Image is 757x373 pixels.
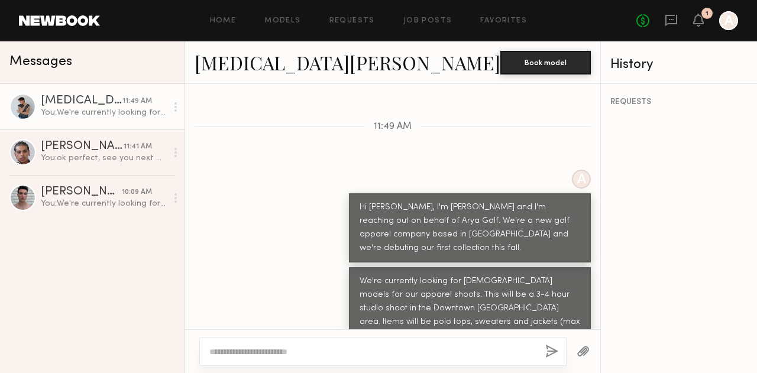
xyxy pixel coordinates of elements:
[41,141,124,153] div: [PERSON_NAME]
[41,186,122,198] div: [PERSON_NAME]
[500,57,591,67] a: Book model
[41,198,167,209] div: You: We're currently looking for [DEMOGRAPHIC_DATA] models for our apparel shoots. This will be a...
[403,17,452,25] a: Job Posts
[9,55,72,69] span: Messages
[360,201,580,255] div: Hi [PERSON_NAME], I'm [PERSON_NAME] and I'm reaching out on behalf of Arya Golf. We're a new golf...
[122,187,152,198] div: 10:09 AM
[360,275,580,370] div: We're currently looking for [DEMOGRAPHIC_DATA] models for our apparel shoots. This will be a 3-4 ...
[195,50,500,75] a: [MEDICAL_DATA][PERSON_NAME]
[122,96,152,107] div: 11:49 AM
[480,17,527,25] a: Favorites
[719,11,738,30] a: A
[706,11,709,17] div: 1
[329,17,375,25] a: Requests
[500,51,591,74] button: Book model
[41,107,167,118] div: You: We're currently looking for [DEMOGRAPHIC_DATA] models for our apparel shoots. This will be a...
[41,153,167,164] div: You: ok perfect, see you next week
[264,17,300,25] a: Models
[210,17,237,25] a: Home
[124,141,152,153] div: 11:41 AM
[374,122,412,132] span: 11:49 AM
[41,95,122,107] div: [MEDICAL_DATA][PERSON_NAME]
